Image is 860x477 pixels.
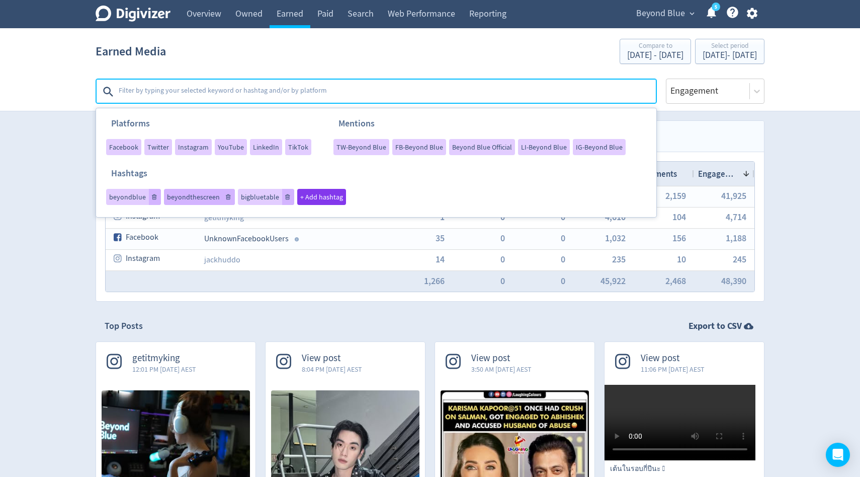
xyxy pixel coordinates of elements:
span: + Add hashtag [300,193,343,200]
span: Facebook [126,228,158,247]
button: 0 [500,255,505,264]
button: 104 [672,213,686,222]
svg: facebook [114,233,123,242]
button: 235 [612,255,626,264]
button: 0 [500,277,505,286]
span: Instagram [178,144,209,151]
span: 14 [436,255,445,264]
button: 4,714 [726,213,746,222]
span: 3:50 AM [DATE] AEST [471,364,532,374]
button: 0 [561,277,565,286]
button: Select period[DATE]- [DATE] [695,39,764,64]
button: 10 [677,255,686,264]
span: View post [641,353,705,364]
a: 5 [712,3,720,11]
span: IG-Beyond Blue [576,144,623,151]
button: 245 [733,255,746,264]
span: LI-Beyond Blue [521,144,567,151]
span: Comments [638,168,677,179]
span: beyondthescreen [167,193,220,200]
div: [DATE] - [DATE] [703,51,757,60]
button: Compare to[DATE] - [DATE] [620,39,691,64]
span: bigbluetable [241,193,279,200]
button: 0 [500,213,505,222]
button: 1 [440,213,445,222]
h2: Top Posts [105,320,143,332]
span: TikTok [288,144,308,151]
span: Beyond Blue Official [452,144,512,151]
button: 2,159 [665,191,686,200]
svg: instagram [114,254,123,263]
button: 0 [561,255,565,264]
text: 5 [715,4,717,11]
span: YouTube [218,144,244,151]
button: 35 [436,234,445,243]
button: 4,610 [605,213,626,222]
button: 45,922 [600,277,626,286]
button: 156 [672,234,686,243]
span: TW-Beyond Blue [336,144,386,151]
div: Compare to [627,42,683,51]
span: LinkedIn [253,144,279,151]
div: Select period [703,42,757,51]
button: Beyond Blue [633,6,697,22]
button: 0 [561,213,565,222]
div: [DATE] - [DATE] [627,51,683,60]
span: Beyond Blue [636,6,685,22]
span: 12:01 PM [DATE] AEST [132,364,196,374]
span: 8:04 PM [DATE] AEST [302,364,362,374]
span: Facebook [109,144,138,151]
span: Instagram [126,249,160,268]
h3: Mentions [323,117,626,139]
span: Twitter [147,144,169,151]
button: 48,390 [721,277,746,286]
h3: Platforms [96,117,311,139]
span: Engagement [698,168,738,179]
span: View post [302,353,362,364]
span: Unknown Facebook Users [204,234,289,244]
div: Open Intercom Messenger [826,443,850,467]
span: expand_more [687,9,697,18]
span: getitmyking [132,353,196,364]
button: 1,032 [605,234,626,243]
span: 11:06 PM [DATE] AEST [641,364,705,374]
h1: Earned Media [96,35,166,67]
button: 0 [561,234,565,243]
span: FB-Beyond Blue [395,144,443,151]
a: jackhuddo [204,255,240,265]
button: 0 [500,234,505,243]
button: 41,925 [721,191,746,200]
h3: Hashtags [96,167,346,189]
button: 1,266 [424,277,445,286]
button: 1,188 [726,234,746,243]
button: 2,468 [665,277,686,286]
span: beyondblue [109,193,146,200]
strong: Export to CSV [689,320,742,332]
a: getitmyking [204,213,244,223]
